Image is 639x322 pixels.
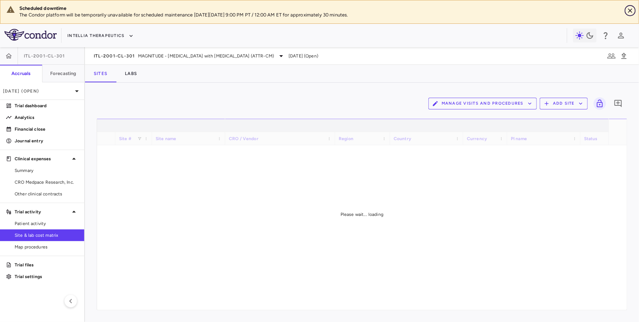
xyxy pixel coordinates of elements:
button: Manage Visits and Procedures [428,98,537,109]
button: Sites [85,65,116,82]
button: Intellia Therapeutics [67,30,133,42]
span: ITL-2001-CL-301 [24,53,65,59]
button: Labs [116,65,146,82]
h6: Forecasting [50,70,77,77]
span: Summary [15,167,78,174]
svg: Add comment [614,99,623,108]
p: The Condor platform will be temporarily unavailable for scheduled maintenance [DATE][DATE] 9:00 P... [19,12,619,18]
span: Map procedures [15,244,78,250]
span: Site & lab cost matrix [15,232,78,239]
span: CRO Medpace Research, Inc. [15,179,78,186]
span: MAGNITUDE - [MEDICAL_DATA] with [MEDICAL_DATA] (ATTR-CM) [138,53,274,59]
p: Trial settings [15,273,78,280]
button: Add comment [612,97,624,110]
span: Please wait... loading [341,212,383,217]
button: Close [625,5,636,16]
p: Journal entry [15,138,78,144]
button: Add Site [540,98,588,109]
span: Other clinical contracts [15,191,78,197]
p: Trial files [15,262,78,268]
img: logo-full-SnFGN8VE.png [4,29,57,41]
span: [DATE] (Open) [289,53,318,59]
p: Financial close [15,126,78,132]
p: Trial dashboard [15,102,78,109]
h6: Accruals [11,70,30,77]
span: Lock grid [591,97,606,110]
p: Clinical expenses [15,156,70,162]
span: ITL-2001-CL-301 [94,53,135,59]
p: [DATE] (Open) [3,88,73,94]
span: Patient activity [15,220,78,227]
div: Scheduled downtime [19,5,619,12]
p: Trial activity [15,209,70,215]
p: Analytics [15,114,78,121]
